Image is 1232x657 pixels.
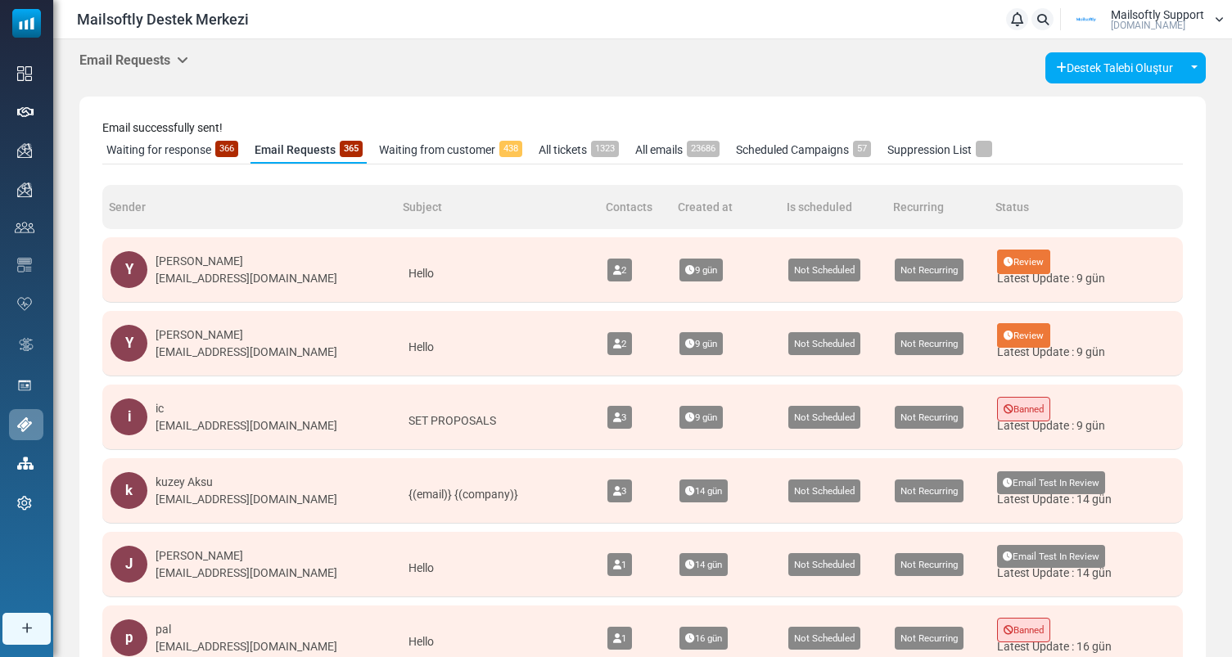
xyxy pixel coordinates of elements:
th: Is scheduled [780,185,887,229]
span: Review [997,250,1050,274]
span: Hello [408,635,434,648]
a: All emails23686 [631,137,724,164]
div: J [111,546,147,583]
span: SET PROPOSALS [408,414,496,427]
div: [EMAIL_ADDRESS][DOMAIN_NAME] [156,638,337,655]
div: [EMAIL_ADDRESS][DOMAIN_NAME] [156,270,337,287]
img: landing_pages.svg [17,378,32,393]
a: User Logo Mailsoftly Support [DOMAIN_NAME] [1066,7,1224,32]
span: Hello [408,267,434,280]
span: Banned [997,618,1050,642]
div: pal [156,621,337,638]
td: Latest Update : 14 gün [989,532,1183,597]
img: settings-icon.svg [17,496,32,511]
th: Contacts [599,185,671,229]
span: Not Scheduled [788,479,860,502]
span: 16 gün [679,627,728,650]
div: [EMAIL_ADDRESS][DOMAIN_NAME] [156,417,337,434]
span: Review [997,323,1050,348]
div: [EMAIL_ADDRESS][DOMAIN_NAME] [156,491,337,508]
div: p [111,619,147,656]
img: domain-health-icon.svg [17,297,32,310]
span: Banned [997,397,1050,421]
span: {(email)} {(company)} [408,488,518,501]
a: Suppression List [883,137,996,164]
span: Email Test In Review [997,471,1105,494]
th: Sender [102,185,396,229]
div: i [111,398,147,435]
a: Scheduled Campaigns57 [732,137,875,164]
div: [PERSON_NAME] [156,253,337,270]
span: Email Test In Review [997,545,1105,568]
img: mailsoftly_icon_blue_white.svg [12,9,41,38]
span: Not Recurring [895,627,963,650]
span: Not Recurring [895,406,963,429]
h5: Email Requests [79,52,188,68]
span: Mailsoftly Destek Merkezi [77,8,249,30]
a: Waiting for response366 [102,137,242,164]
div: k [111,472,147,509]
span: 366 [215,141,238,157]
span: 2 [607,332,632,355]
span: Hello [408,561,434,574]
span: 9 gün [679,259,723,281]
span: 23686 [687,141,720,157]
div: [PERSON_NAME] [156,547,337,565]
img: campaigns-icon.png [17,143,32,158]
th: Created at [671,185,780,229]
span: 365 [340,141,363,157]
span: Not Scheduled [788,627,860,650]
a: Email Requests365 [250,137,367,164]
th: Recurring [887,185,989,229]
span: [DOMAIN_NAME] [1111,20,1185,30]
td: Latest Update : 9 gün [989,311,1183,376]
span: Not Recurring [895,479,963,502]
div: [EMAIL_ADDRESS][DOMAIN_NAME] [156,344,337,361]
span: 14 gün [679,553,728,576]
td: Latest Update : 9 gün [989,237,1183,303]
td: Latest Update : 14 gün [989,458,1183,524]
a: Waiting from customer438 [375,137,526,164]
img: email-templates-icon.svg [17,258,32,272]
a: Destek Talebi Oluştur [1045,52,1184,83]
span: Hello [408,340,434,353]
div: [EMAIL_ADDRESS][DOMAIN_NAME] [156,565,337,582]
th: Status [989,185,1183,229]
span: Not Scheduled [788,406,860,429]
span: 2 [607,259,632,281]
span: Not Recurring [895,553,963,576]
div: Y [111,251,147,288]
a: All tickets1323 [535,137,623,164]
img: campaigns-icon.png [17,182,32,197]
span: 3 [607,406,632,429]
img: User Logo [1066,7,1107,32]
td: Latest Update : 9 gün [989,385,1183,450]
span: Not Recurring [895,259,963,281]
div: kuzey Aksu [156,474,337,491]
span: 3 [607,479,632,502]
div: Y [111,325,147,362]
span: 57 [853,141,871,157]
img: workflow.svg [17,335,35,354]
span: 1 [607,627,632,650]
div: [PERSON_NAME] [156,326,337,344]
span: Mailsoftly Support [1111,9,1204,20]
span: Not Scheduled [788,553,860,576]
span: Not Scheduled [788,259,860,281]
span: 1 [607,553,632,576]
span: 1323 [591,141,619,157]
span: Not Scheduled [788,332,860,355]
img: dashboard-icon.svg [17,66,32,81]
img: contacts-icon.svg [15,222,34,233]
span: 14 gün [679,479,728,502]
div: ic [156,400,337,417]
img: support-icon-active.svg [17,417,32,432]
span: 9 gün [679,406,723,429]
span: 9 gün [679,332,723,355]
span: Not Recurring [895,332,963,355]
span: 438 [499,141,522,157]
th: Subject [396,185,600,229]
p: Email successfully sent! [102,119,1183,137]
